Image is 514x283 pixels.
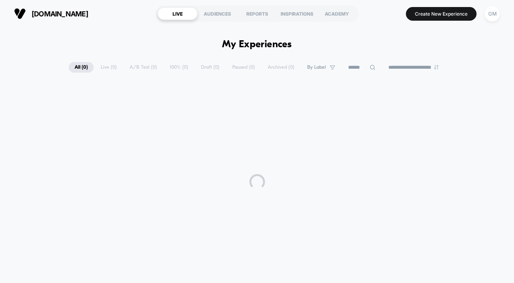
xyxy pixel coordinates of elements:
[237,7,277,20] div: REPORTS
[12,7,91,20] button: [DOMAIN_NAME]
[317,7,357,20] div: ACADEMY
[158,7,197,20] div: LIVE
[406,7,477,21] button: Create New Experience
[485,6,500,21] div: GM
[14,8,26,20] img: Visually logo
[32,10,88,18] span: [DOMAIN_NAME]
[277,7,317,20] div: INSPIRATIONS
[434,65,439,69] img: end
[222,39,292,50] h1: My Experiences
[482,6,502,22] button: GM
[307,64,326,70] span: By Label
[69,62,94,73] span: All ( 0 )
[197,7,237,20] div: AUDIENCES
